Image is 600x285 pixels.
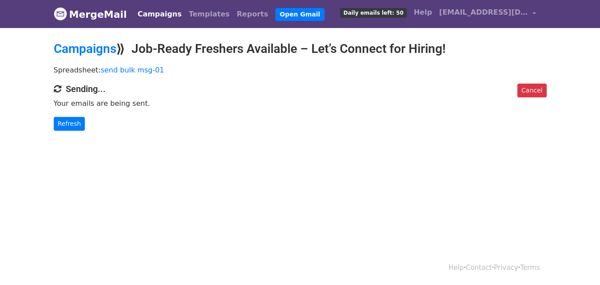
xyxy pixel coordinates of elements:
[410,4,436,21] a: Help
[436,4,540,24] a: [EMAIL_ADDRESS][DOMAIN_NAME]
[134,5,185,23] a: Campaigns
[466,264,492,272] a: Contact
[337,4,410,21] a: Daily emails left: 50
[54,7,67,20] img: MergeMail logo
[101,66,164,74] a: send bulk msg-01
[233,5,272,23] a: Reports
[275,8,325,21] a: Open Gmail
[340,8,406,18] span: Daily emails left: 50
[439,7,528,18] span: [EMAIL_ADDRESS][DOMAIN_NAME]
[54,84,547,94] h4: Sending...
[54,65,547,75] p: Spreadsheet:
[54,117,85,131] a: Refresh
[54,99,547,108] p: Your emails are being sent.
[185,5,233,23] a: Templates
[517,84,546,97] a: Cancel
[520,264,540,272] a: Terms
[556,242,600,285] iframe: Chat Widget
[54,41,116,56] a: Campaigns
[54,41,547,56] h2: ⟫ Job-Ready Freshers Available – Let’s Connect for Hiring!
[494,264,518,272] a: Privacy
[54,5,127,24] a: MergeMail
[449,264,464,272] a: Help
